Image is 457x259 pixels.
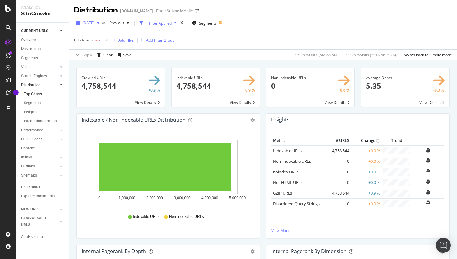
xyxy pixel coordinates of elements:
[201,196,218,200] text: 4,000,000
[174,196,191,200] text: 3,000,000
[146,21,172,26] div: 1 Filter Applied
[326,156,351,167] td: 0
[271,248,347,254] div: Internal Pagerank By Dimension
[21,215,58,228] a: DISAPPEARED URLS
[273,201,342,206] a: Disordered Query Strings (duplicates)
[273,180,302,185] a: Not HTML URLs
[346,52,396,58] div: 99.78 % Visits ( 291K on 292K )
[110,36,135,44] button: Add Filter
[120,8,193,14] div: [DOMAIN_NAME] | Fnac Suisse Mobile
[21,206,39,213] div: NEW URLS
[179,20,184,26] div: times
[351,188,382,198] td: +0.9 %
[21,73,58,79] a: Search Engines
[21,28,58,34] a: CURRENT URLS
[21,154,32,161] div: Inlinks
[24,91,64,97] a: Top Charts
[351,198,382,209] td: +0.0 %
[273,169,298,175] a: noindex URLs
[115,50,132,60] button: Save
[21,73,47,79] div: Search Engines
[21,206,58,213] a: NEW URLS
[250,249,255,254] div: gear
[99,36,105,45] span: Yes
[21,28,48,34] div: CURRENT URLS
[21,163,58,170] a: Outlinks
[133,214,159,219] span: Indexable URLs
[426,200,430,205] div: bell-plus
[102,20,107,26] span: vs
[199,21,216,26] span: Segments
[82,248,146,254] div: Internal Pagerank by Depth
[21,154,58,161] a: Inlinks
[271,136,326,145] th: Metric
[21,136,58,143] a: HTTP Codes
[74,50,92,60] button: Apply
[21,163,35,170] div: Outlinks
[426,168,430,173] div: bell-plus
[351,167,382,177] td: +0.0 %
[21,172,58,179] a: Sitemaps
[21,37,36,43] div: Overview
[404,52,452,58] div: Switch back to Simple mode
[21,127,58,134] a: Performance
[382,136,412,145] th: Trend
[271,228,444,233] a: View More
[21,55,64,61] a: Segments
[21,82,58,88] a: Distribution
[107,18,132,28] button: Previous
[326,177,351,188] td: 0
[107,20,124,26] span: Previous
[74,37,95,43] span: Is Indexable
[138,36,174,44] button: Add Filter Group
[326,188,351,198] td: 4,758,544
[351,156,382,167] td: +0.0 %
[24,109,64,115] a: Insights
[24,118,64,125] a: Internationalization
[273,148,302,153] a: Indexable URLs
[351,136,382,145] th: Change
[119,196,136,200] text: 1,000,000
[436,238,451,253] div: Open Intercom Messenger
[21,193,64,200] a: Explorer Bookmarks
[21,37,64,43] a: Overview
[426,190,430,195] div: bell-plus
[82,136,255,208] div: A chart.
[21,215,53,228] div: DISAPPEARED URLS
[21,5,64,10] div: Analytics
[401,50,452,60] button: Switch back to Simple mode
[21,145,35,152] div: Content
[195,9,199,13] div: arrow-right-arrow-left
[273,190,292,196] a: GZIP URLs
[21,184,64,191] a: Url Explorer
[24,109,37,115] div: Insights
[98,196,100,200] text: 0
[21,172,37,179] div: Sitemaps
[82,52,92,58] div: Apply
[326,145,351,156] td: 4,758,544
[13,90,19,95] div: Tooltip anchor
[24,100,64,106] a: Segments
[21,64,30,70] div: Visits
[21,82,41,88] div: Distribution
[21,55,38,61] div: Segments
[426,158,430,163] div: bell-plus
[95,50,113,60] button: Clear
[146,196,163,200] text: 2,000,000
[74,18,102,28] button: [DATE]
[271,115,289,124] h4: Insights
[24,91,42,97] div: Top Charts
[21,46,41,52] div: Movements
[137,18,179,28] button: 1 Filter Applied
[21,193,55,200] div: Explorer Bookmarks
[273,158,311,164] a: Non-Indexable URLs
[74,5,118,16] div: Distribution
[426,179,430,184] div: bell-plus
[351,145,382,156] td: +0.9 %
[295,52,339,58] div: 95.96 % URLs ( 5M on 5M )
[95,37,98,43] span: =
[21,46,64,52] a: Movements
[426,148,430,153] div: bell-plus
[169,214,204,219] span: Non-Indexable URLs
[21,10,64,17] div: SiteCrawler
